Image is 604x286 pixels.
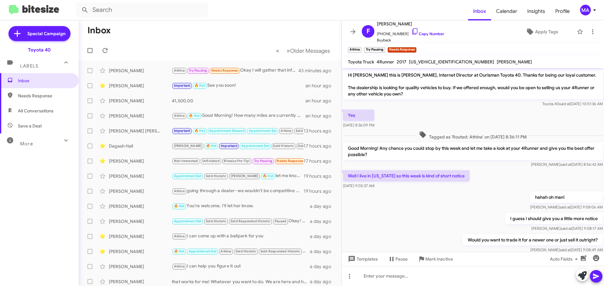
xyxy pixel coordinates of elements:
div: You're welcome. I'll let her know. [172,202,310,210]
span: said at [561,226,572,231]
div: 19 hours ago [304,188,336,194]
a: Special Campaign [8,26,70,41]
span: Save a Deal [18,123,42,129]
div: 17 hours ago [304,143,336,149]
a: Copy Number [411,31,444,36]
div: MA [580,5,591,15]
span: Appointment Set [241,144,269,148]
span: Paused [275,219,286,223]
span: 🔥 Hot [194,84,205,88]
span: 4Runner [377,59,394,65]
span: 🔥 Hot [206,144,217,148]
div: [PERSON_NAME] [109,158,172,164]
span: Sold Responded Historic [298,144,338,148]
button: MA [575,5,597,15]
div: an hour ago [305,113,336,119]
span: Athina [174,114,185,118]
p: Well I live in [US_STATE] so this week is kind of short notice [343,170,470,181]
span: [PERSON_NAME] [DATE] 8:56:42 AM [531,162,603,167]
div: [PERSON_NAME] [109,188,172,194]
span: Athina [174,234,185,238]
div: Okay! Thanks, Deb [172,218,310,225]
span: [DATE] 9:05:37 AM [343,183,374,188]
span: Sold Historic [273,144,294,148]
div: [PERSON_NAME] [109,203,172,209]
span: Bitesize Pro-Tip! [224,159,250,163]
span: Tagged as 'Routed: Athina' on [DATE] 8:36:11 PM [417,131,529,140]
span: Sold Historic [206,219,226,223]
span: Try Pausing [254,159,272,163]
p: Yes [343,110,374,121]
a: Calendar [491,2,522,20]
button: Previous [272,44,283,57]
span: Needs Response [18,93,71,99]
span: 2017 [397,59,406,65]
span: [PERSON_NAME] [231,174,259,178]
div: a day ago [310,233,336,240]
div: [PERSON_NAME] [109,113,172,119]
div: [PERSON_NAME] [109,263,172,270]
span: Toyota 40 [DATE] 10:51:36 AM [542,101,603,106]
div: going through a dealer- we wouldn't be competitive with your value sadly [172,187,304,195]
span: Mark Inactive [425,253,453,265]
p: hahah oh man! [530,192,603,203]
nav: Page navigation example [272,44,334,57]
a: Inbox [468,2,491,20]
div: [PERSON_NAME] [PERSON_NAME] [109,128,172,134]
div: [PERSON_NAME] [109,98,172,104]
h1: Inbox [87,25,111,35]
span: Labels [20,63,38,69]
button: Apply Tags [509,26,574,37]
div: [PERSON_NAME] [109,248,172,255]
small: Try Pausing [364,47,385,53]
a: Profile [550,2,575,20]
span: Athina [174,189,185,193]
span: Sold Historic [236,249,256,253]
div: a day ago [310,248,336,255]
span: Appointment Set [249,129,277,133]
span: Sold Responded Historic [260,249,300,253]
div: Okay I will gather that info and get back to you. And I dont need a next one, between me and my b... [172,67,299,74]
span: [PERSON_NAME] [DATE] 9:08:17 AM [531,226,603,231]
div: 43 minutes ago [299,67,336,74]
span: Appointment Set [174,219,202,223]
div: 19 hours ago [304,173,336,179]
span: F [366,26,370,36]
span: Important [174,129,190,133]
span: Athina [221,249,231,253]
div: [PERSON_NAME] [109,173,172,179]
span: said at [559,205,570,209]
div: 13 hours ago [304,128,336,134]
span: Try Pausing [189,68,207,73]
span: Sold Responded Historic [231,219,271,223]
small: Needs Response [388,47,417,53]
p: Good Morning! Any chance you could stop by this week and let me take a look at your 4Runner and g... [343,143,603,160]
span: Sold Historic [296,129,316,133]
span: Important [174,84,190,88]
div: a day ago [310,278,336,285]
div: See you soon! [172,82,305,89]
span: Appointment Set [189,249,216,253]
div: [PERSON_NAME] [109,83,172,89]
span: [PHONE_NUMBER] [377,28,444,37]
span: Apply Tags [535,26,558,37]
div: an hour ago [305,83,336,89]
div: a day ago [310,203,336,209]
button: Mark Inactive [413,253,458,265]
div: Dagash Hall [109,143,172,149]
span: More [20,141,33,147]
span: Athina [174,68,185,73]
span: Sold Historic [206,174,226,178]
span: said at [560,162,571,167]
p: Would you want to trade it for a newer one or just sell it outright? [463,234,603,246]
span: All Conversations [18,108,53,114]
span: Templates [347,253,378,265]
span: said at [559,101,570,106]
span: Special Campaign [27,30,65,37]
span: [US_VEHICLE_IDENTIFICATION_NUMBER] [409,59,494,65]
span: Appointment Set [174,174,202,178]
span: 🔥 Hot [194,129,205,133]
